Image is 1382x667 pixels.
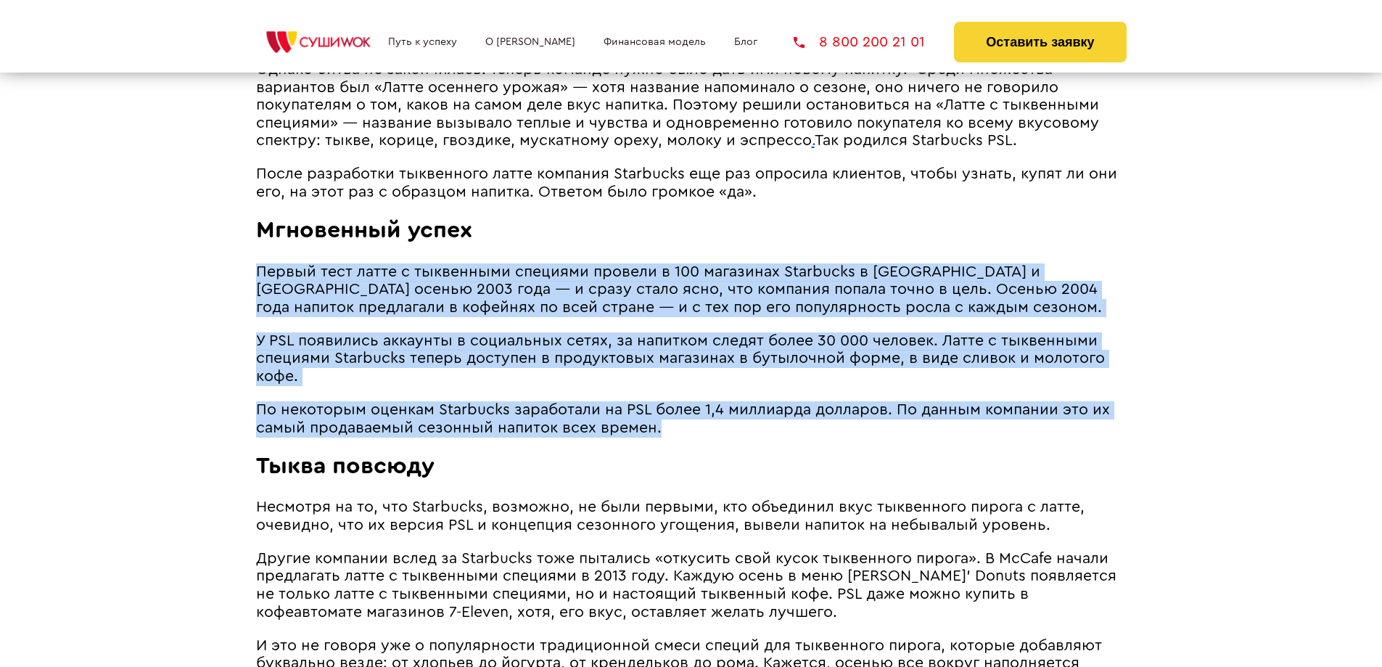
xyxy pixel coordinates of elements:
span: Так родился Starbucks PSL. [815,133,1017,148]
span: Тыква повсюду [256,454,435,478]
a: Финансовая модель [604,36,706,48]
span: Первый тест латте с тыквенными специями провели в 100 магазинах Starbucks в [GEOGRAPHIC_DATA] и [... [256,264,1102,315]
a: О [PERSON_NAME] [485,36,575,48]
a: Блог [734,36,757,48]
a: 8 800 200 21 01 [794,35,925,49]
span: Однако битва не закончилась. Теперь команде нужно было дать имя новому напитку. Среди множества в... [256,62,1099,148]
span: У PSL появились аккаунты в социальных сетях, за напитком следят более 30 000 человек. Латте с тык... [256,333,1105,384]
span: После разработки тыквенного латте компания Starbucks еще раз опросила клиентов, чтобы узнать, куп... [256,166,1117,200]
span: Другие компании вслед за Starbucks тоже пытались «откусить свой кусок тыквенного пирога». В McCaf... [256,551,1116,620]
a: Путь к успеху [388,36,457,48]
a: . [812,133,815,148]
span: По некоторым оценкам Starbucks заработали на PSL более 1,4 миллиарда долларов. По данным компании... [256,402,1110,435]
span: 8 800 200 21 01 [819,35,925,49]
span: Мгновенный успех [256,218,472,242]
button: Оставить заявку [954,22,1126,62]
span: Несмотря на то, что Starbucks, возможно, не были первыми, кто объединил вкус тыквенного пирога с ... [256,499,1085,533]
